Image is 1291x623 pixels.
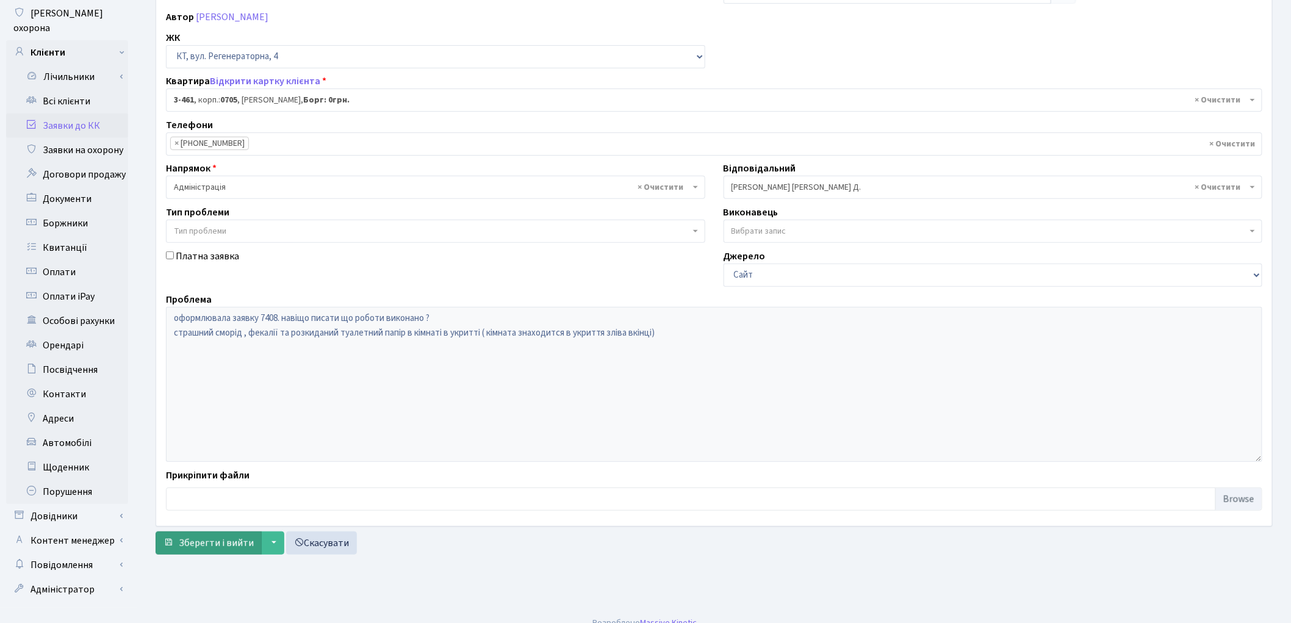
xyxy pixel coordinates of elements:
[303,94,350,106] b: Борг: 0грн.
[1195,94,1241,106] span: Видалити всі елементи
[166,161,217,176] label: Напрямок
[1195,181,1241,193] span: Видалити всі елементи
[170,137,249,150] li: (067) 597-31-61
[6,528,128,553] a: Контент менеджер
[6,260,128,284] a: Оплати
[174,94,1247,106] span: <b>3-461</b>, корп.: <b>0705</b>, Водько Ганна Сергіївна, <b>Борг: 0грн.</b>
[6,577,128,602] a: Адміністратор
[176,249,239,264] label: Платна заявка
[166,307,1262,462] textarea: оформлювала заявку 7408. навіщо писати що роботи виконано ? страшний сморід , фекалії та розкидан...
[6,40,128,65] a: Клієнти
[6,187,128,211] a: Документи
[174,137,179,149] span: ×
[286,531,357,555] a: Скасувати
[6,333,128,358] a: Орендарі
[6,89,128,113] a: Всі клієнти
[6,406,128,431] a: Адреси
[6,480,128,504] a: Порушення
[6,553,128,577] a: Повідомлення
[724,249,766,264] label: Джерело
[6,382,128,406] a: Контакти
[638,181,684,193] span: Видалити всі елементи
[220,94,237,106] b: 0705
[174,94,194,106] b: 3-461
[6,113,128,138] a: Заявки до КК
[166,292,212,307] label: Проблема
[166,468,250,483] label: Прикріпити файли
[166,88,1262,112] span: <b>3-461</b>, корп.: <b>0705</b>, Водько Ганна Сергіївна, <b>Борг: 0грн.</b>
[6,162,128,187] a: Договори продажу
[156,531,262,555] button: Зберегти і вийти
[166,10,194,24] label: Автор
[6,431,128,455] a: Автомобілі
[6,236,128,260] a: Квитанції
[14,65,128,89] a: Лічильники
[6,211,128,236] a: Боржники
[166,74,326,88] label: Квартира
[732,225,786,237] span: Вибрати запис
[179,536,254,550] span: Зберегти і вийти
[166,205,229,220] label: Тип проблеми
[724,161,796,176] label: Відповідальний
[724,205,779,220] label: Виконавець
[6,455,128,480] a: Щоденник
[166,176,705,199] span: Адміністрація
[6,309,128,333] a: Особові рахунки
[166,31,180,45] label: ЖК
[196,10,268,24] a: [PERSON_NAME]
[724,176,1263,199] span: Огеренко В. Д.
[6,1,128,40] a: [PERSON_NAME] охорона
[6,358,128,382] a: Посвідчення
[1210,138,1256,150] span: Видалити всі елементи
[6,284,128,309] a: Оплати iPay
[6,138,128,162] a: Заявки на охорону
[174,225,226,237] span: Тип проблеми
[210,74,320,88] a: Відкрити картку клієнта
[732,181,1248,193] span: Огеренко В. Д.
[6,504,128,528] a: Довідники
[166,118,213,132] label: Телефони
[174,181,690,193] span: Адміністрація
